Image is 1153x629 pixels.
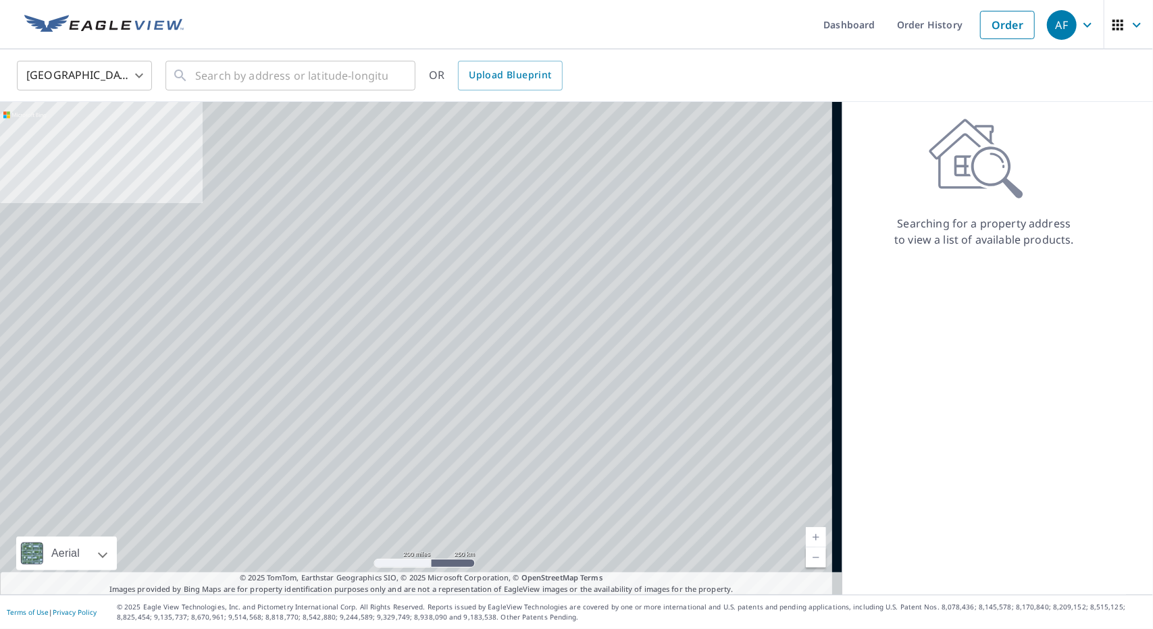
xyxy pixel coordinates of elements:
a: Order [980,11,1035,39]
p: | [7,608,97,616]
a: Terms of Use [7,607,49,617]
span: © 2025 TomTom, Earthstar Geographics SIO, © 2025 Microsoft Corporation, © [240,572,603,584]
p: © 2025 Eagle View Technologies, Inc. and Pictometry International Corp. All Rights Reserved. Repo... [117,602,1146,622]
div: AF [1047,10,1077,40]
input: Search by address or latitude-longitude [195,57,388,94]
a: Current Level 5, Zoom In [806,527,826,547]
img: EV Logo [24,15,184,35]
a: OpenStreetMap [521,572,578,582]
div: OR [429,61,563,90]
a: Terms [580,572,603,582]
a: Upload Blueprint [458,61,562,90]
div: [GEOGRAPHIC_DATA] [17,57,152,94]
div: Aerial [16,537,117,570]
span: Upload Blueprint [469,67,551,84]
div: Aerial [47,537,84,570]
p: Searching for a property address to view a list of available products. [894,215,1075,248]
a: Current Level 5, Zoom Out [806,547,826,568]
a: Privacy Policy [53,607,97,617]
